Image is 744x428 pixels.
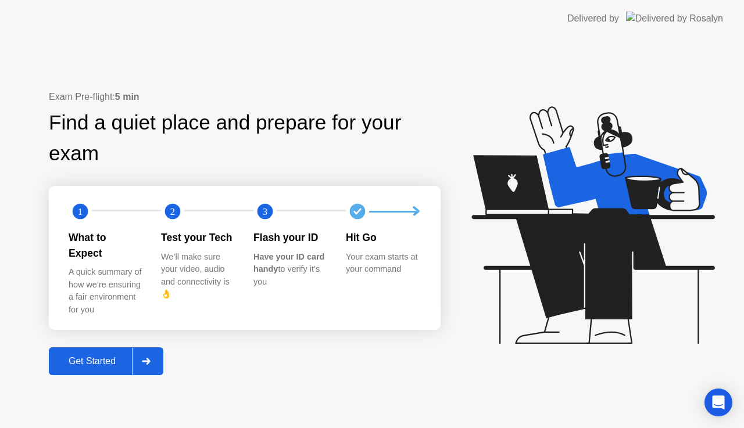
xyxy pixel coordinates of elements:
div: Exam Pre-flight: [49,90,441,104]
div: Delivered by [567,12,619,26]
div: We’ll make sure your video, audio and connectivity is 👌 [161,251,235,301]
div: to verify it’s you [253,251,327,289]
div: Open Intercom Messenger [704,389,732,416]
text: 2 [170,206,175,217]
b: 5 min [115,92,139,102]
div: Get Started [52,356,132,366]
div: A quick summary of how we’re ensuring a fair environment for you [69,266,142,316]
div: What to Expect [69,230,142,261]
b: Have your ID card handy [253,252,324,274]
div: Your exam starts at your command [346,251,420,276]
text: 3 [263,206,267,217]
button: Get Started [49,347,163,375]
div: Find a quiet place and prepare for your exam [49,107,441,169]
text: 1 [78,206,83,217]
div: Flash your ID [253,230,327,245]
div: Hit Go [346,230,420,245]
div: Test your Tech [161,230,235,245]
img: Delivered by Rosalyn [626,12,723,25]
